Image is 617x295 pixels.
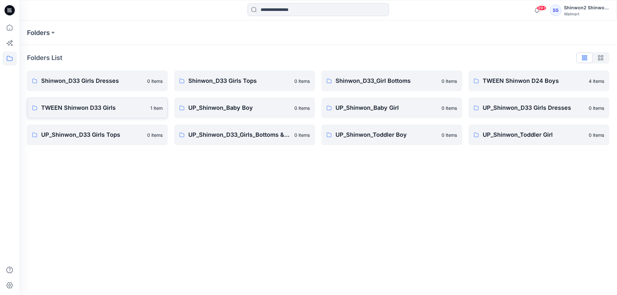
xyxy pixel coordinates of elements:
[41,103,147,112] p: TWEEN Shinwon D33 Girls
[174,98,315,118] a: UP_Shinwon_Baby Boy0 items
[27,98,168,118] a: TWEEN Shinwon D33 Girls1 item
[483,130,585,139] p: UP_Shinwon_Toddler Girl
[483,76,585,85] p: TWEEN Shinwon D24 Boys
[294,105,310,111] p: 0 items
[442,78,457,84] p: 0 items
[483,103,585,112] p: UP_Shinwon_D33 Girls Dresses
[537,5,546,11] span: 99+
[188,76,291,85] p: Shinwon_D33 Girls Tops
[41,130,143,139] p: UP_Shinwon_D33 Girls Tops
[188,130,291,139] p: UP_Shinwon_D33_Girls_Bottoms & Active
[469,71,609,91] a: TWEEN Shinwon D24 Boys4 items
[321,71,462,91] a: Shinwon_D33_Girl Bottoms0 items
[335,76,438,85] p: Shinwon_D33_Girl Bottoms
[27,71,168,91] a: Shinwon_D33 Girls Dresses0 items
[27,28,50,37] a: Folders
[294,78,310,84] p: 0 items
[335,130,438,139] p: UP_Shinwon_Toddler Boy
[564,12,609,16] div: Walmart
[41,76,143,85] p: Shinwon_D33 Girls Dresses
[188,103,291,112] p: UP_Shinwon_Baby Boy
[321,98,462,118] a: UP_Shinwon_Baby Girl0 items
[469,98,609,118] a: UP_Shinwon_D33 Girls Dresses0 items
[321,125,462,145] a: UP_Shinwon_Toddler Boy0 items
[147,132,163,138] p: 0 items
[147,78,163,84] p: 0 items
[174,71,315,91] a: Shinwon_D33 Girls Tops0 items
[294,132,310,138] p: 0 items
[589,132,604,138] p: 0 items
[564,4,609,12] div: Shinwon2 Shinwon2
[174,125,315,145] a: UP_Shinwon_D33_Girls_Bottoms & Active0 items
[335,103,438,112] p: UP_Shinwon_Baby Girl
[27,125,168,145] a: UP_Shinwon_D33 Girls Tops0 items
[589,78,604,84] p: 4 items
[150,105,163,111] p: 1 item
[442,132,457,138] p: 0 items
[27,53,62,63] p: Folders List
[589,105,604,111] p: 0 items
[442,105,457,111] p: 0 items
[469,125,609,145] a: UP_Shinwon_Toddler Girl0 items
[550,4,561,16] div: SS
